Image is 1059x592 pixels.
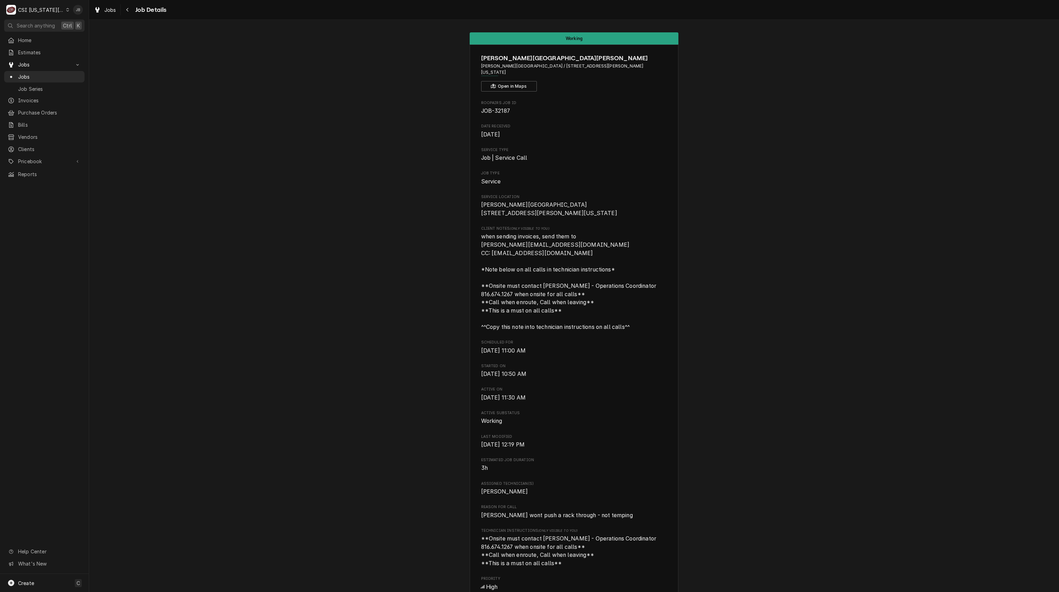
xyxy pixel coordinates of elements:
[481,81,537,92] button: Open in Maps
[4,558,85,569] a: Go to What's New
[481,177,667,186] span: Job Type
[481,147,667,162] div: Service Type
[510,227,549,230] span: (Only Visible to You)
[481,340,667,345] span: Scheduled For
[481,535,667,568] span: [object Object]
[481,232,667,331] span: [object Object]
[481,131,667,139] span: Date Received
[18,121,81,128] span: Bills
[481,63,667,76] span: Address
[481,371,526,377] span: [DATE] 10:50 AM
[481,370,667,378] span: Started On
[481,202,617,216] span: [PERSON_NAME][GEOGRAPHIC_DATA] [STREET_ADDRESS][PERSON_NAME][US_STATE]
[73,5,83,15] div: Joshua Bennett's Avatar
[18,109,81,116] span: Purchase Orders
[4,71,85,82] a: Jobs
[481,441,525,448] span: [DATE] 12:19 PM
[481,178,501,185] span: Service
[481,394,526,401] span: [DATE] 11:30 AM
[481,347,526,354] span: [DATE] 11:00 AM
[566,36,582,41] span: Working
[6,5,16,15] div: CSI Kansas City's Avatar
[18,548,80,555] span: Help Center
[481,100,667,115] div: Roopairs Job ID
[481,394,667,402] span: Active On
[4,119,85,131] a: Bills
[18,73,81,80] span: Jobs
[481,535,658,567] span: **Onsite must contact [PERSON_NAME] - Operations Coordinator 816.674.1267 when onsite for all cal...
[481,387,667,392] span: Active On
[470,32,678,45] div: Status
[481,233,658,330] span: when sending invoices, send them to [PERSON_NAME][EMAIL_ADDRESS][DOMAIN_NAME] CC: [EMAIL_ADDRESS]...
[481,528,667,534] span: Technician Instructions
[18,85,81,93] span: Job Series
[4,83,85,95] a: Job Series
[481,576,667,582] span: Priority
[481,194,667,200] span: Service Location
[481,488,667,496] span: Assigned Technician(s)
[18,145,81,153] span: Clients
[481,171,667,176] span: Job Type
[481,457,667,472] div: Estimated Job Duration
[481,108,510,114] span: JOB-32187
[18,560,80,567] span: What's New
[481,194,667,218] div: Service Location
[4,156,85,167] a: Go to Pricebook
[481,131,500,138] span: [DATE]
[481,410,667,425] div: Active SubStatus
[481,155,527,161] span: Job | Service Call
[481,583,667,591] div: High
[4,47,85,58] a: Estimates
[481,528,667,568] div: [object Object]
[104,6,116,14] span: Jobs
[4,59,85,70] a: Go to Jobs
[4,143,85,155] a: Clients
[4,107,85,118] a: Purchase Orders
[481,417,667,425] span: Active SubStatus
[481,201,667,217] span: Service Location
[481,54,667,92] div: Client Information
[481,226,667,331] div: [object Object]
[6,5,16,15] div: C
[481,54,667,63] span: Name
[481,434,667,440] span: Last Modified
[481,504,667,510] span: Reason For Call
[481,387,667,402] div: Active On
[481,465,488,471] span: 3h
[18,6,64,14] div: CSI [US_STATE][GEOGRAPHIC_DATA]
[481,418,502,424] span: Working
[481,464,667,472] span: Estimated Job Duration
[481,512,633,519] span: [PERSON_NAME] wont push a rack through - not temping
[18,171,81,178] span: Reports
[18,97,81,104] span: Invoices
[481,124,667,129] span: Date Received
[481,340,667,355] div: Scheduled For
[133,5,167,15] span: Job Details
[18,61,71,68] span: Jobs
[122,4,133,15] button: Navigate back
[63,22,72,29] span: Ctrl
[481,363,667,369] span: Started On
[18,158,71,165] span: Pricebook
[481,124,667,139] div: Date Received
[481,504,667,519] div: Reason For Call
[77,579,80,587] span: C
[4,168,85,180] a: Reports
[481,410,667,416] span: Active SubStatus
[18,133,81,141] span: Vendors
[73,5,83,15] div: JB
[4,34,85,46] a: Home
[481,481,667,496] div: Assigned Technician(s)
[4,131,85,143] a: Vendors
[91,4,119,16] a: Jobs
[481,576,667,591] div: Priority
[481,347,667,355] span: Scheduled For
[18,580,34,586] span: Create
[481,488,528,495] span: [PERSON_NAME]
[481,434,667,449] div: Last Modified
[18,49,81,56] span: Estimates
[481,226,667,231] span: Client Notes
[481,441,667,449] span: Last Modified
[4,95,85,106] a: Invoices
[77,22,80,29] span: K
